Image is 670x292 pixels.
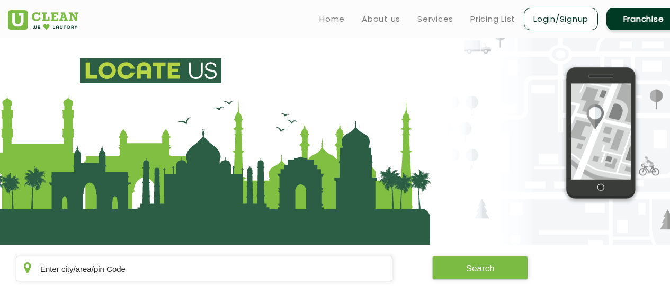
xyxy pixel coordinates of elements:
[16,256,392,281] input: Enter city/area/pin Code
[362,13,400,25] a: About us
[417,13,453,25] a: Services
[8,10,78,30] img: UClean Laundry and Dry Cleaning
[470,13,515,25] a: Pricing List
[432,256,529,280] button: Search
[524,8,598,30] a: Login/Signup
[319,13,345,25] a: Home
